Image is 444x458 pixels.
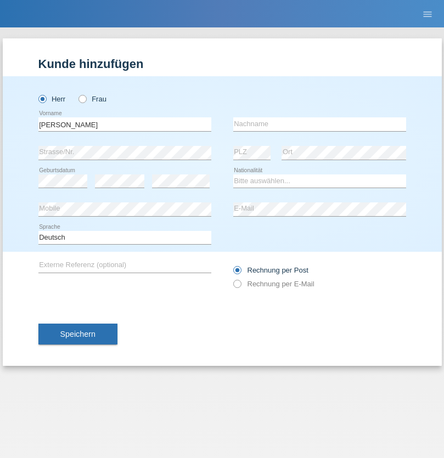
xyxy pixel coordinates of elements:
[233,280,314,288] label: Rechnung per E-Mail
[422,9,433,20] i: menu
[417,10,439,17] a: menu
[60,330,95,338] span: Speichern
[38,95,66,103] label: Herr
[78,95,86,102] input: Frau
[233,266,240,280] input: Rechnung per Post
[38,57,406,71] h1: Kunde hinzufügen
[233,266,308,274] label: Rechnung per Post
[78,95,106,103] label: Frau
[38,324,117,344] button: Speichern
[233,280,240,293] input: Rechnung per E-Mail
[38,95,46,102] input: Herr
